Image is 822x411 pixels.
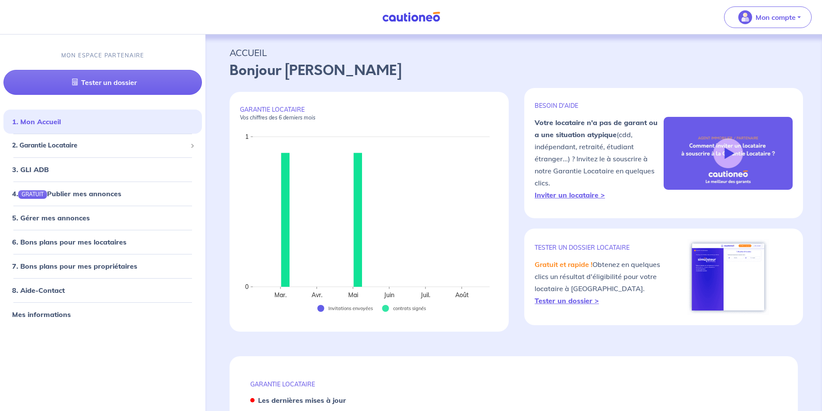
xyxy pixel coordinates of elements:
[12,165,49,174] a: 3. GLI ADB
[312,291,322,299] text: Avr.
[230,60,798,81] p: Bonjour [PERSON_NAME]
[230,45,798,60] p: ACCUEIL
[240,114,315,121] em: Vos chiffres des 6 derniers mois
[3,161,202,178] div: 3. GLI ADB
[379,12,444,22] img: Cautioneo
[455,291,469,299] text: Août
[274,291,287,299] text: Mar.
[258,396,346,405] strong: Les dernières mises à jour
[12,238,126,246] a: 6. Bons plans pour mes locataires
[348,291,358,299] text: Mai
[535,191,605,199] a: Inviter un locataire >
[61,51,145,60] p: MON ESPACE PARTENAIRE
[3,70,202,95] a: Tester un dossier
[12,213,90,222] a: 5. Gérer mes annonces
[738,10,752,24] img: illu_account_valid_menu.svg
[535,258,664,307] p: Obtenez en quelques clics un résultat d'éligibilité pour votre locataire à [GEOGRAPHIC_DATA].
[12,286,65,295] a: 8. Aide-Contact
[3,282,202,299] div: 8. Aide-Contact
[3,113,202,130] div: 1. Mon Accueil
[12,189,121,198] a: 4.GRATUITPublier mes annonces
[535,244,664,251] p: TESTER un dossier locataire
[250,380,777,388] p: GARANTIE LOCATAIRE
[240,106,498,121] p: GARANTIE LOCATAIRE
[3,306,202,323] div: Mes informations
[3,185,202,202] div: 4.GRATUITPublier mes annonces
[3,257,202,275] div: 7. Bons plans pour mes propriétaires
[535,260,592,269] em: Gratuit et rapide !
[664,117,793,189] img: video-gli-new-none.jpg
[384,291,394,299] text: Juin
[3,137,202,154] div: 2. Garantie Locataire
[12,310,71,319] a: Mes informations
[420,291,430,299] text: Juil.
[245,133,249,141] text: 1
[3,233,202,251] div: 6. Bons plans pour mes locataires
[756,12,796,22] p: Mon compte
[3,209,202,226] div: 5. Gérer mes annonces
[12,262,137,270] a: 7. Bons plans pour mes propriétaires
[535,296,599,305] a: Tester un dossier >
[535,118,658,139] strong: Votre locataire n'a pas de garant ou a une situation atypique
[12,141,187,151] span: 2. Garantie Locataire
[687,239,769,315] img: simulateur.png
[245,283,249,291] text: 0
[724,6,812,28] button: illu_account_valid_menu.svgMon compte
[535,102,664,110] p: BESOIN D'AIDE
[12,117,61,126] a: 1. Mon Accueil
[535,116,664,201] p: (cdd, indépendant, retraité, étudiant étranger...) ? Invitez le à souscrire à notre Garantie Loca...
